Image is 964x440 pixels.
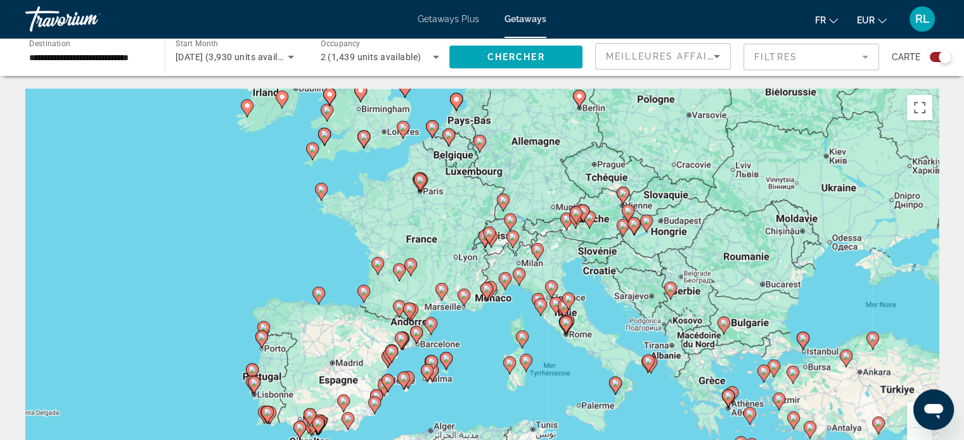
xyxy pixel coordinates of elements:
span: Start Month [176,39,218,48]
span: Occupancy [321,39,361,48]
button: User Menu [906,6,939,32]
span: RL [915,13,930,25]
button: Filter [743,43,879,71]
span: Destination [29,39,70,47]
a: Getaways Plus [418,14,479,24]
span: 2 (1,439 units available) [321,52,421,62]
mat-select: Sort by [606,49,720,64]
span: EUR [857,15,875,25]
button: Passer en plein écran [907,95,932,120]
button: Change language [815,11,838,29]
span: Carte [892,48,920,66]
span: Chercher [487,52,545,62]
button: Change currency [857,11,887,29]
iframe: Bouton de lancement de la fenêtre de messagerie [913,389,954,430]
span: [DATE] (3,930 units available) [176,52,299,62]
span: Meilleures affaires [606,51,728,61]
span: fr [815,15,826,25]
button: Zoom avant [907,402,932,427]
button: Chercher [449,46,582,68]
a: Travorium [25,3,152,35]
a: Getaways [504,14,546,24]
